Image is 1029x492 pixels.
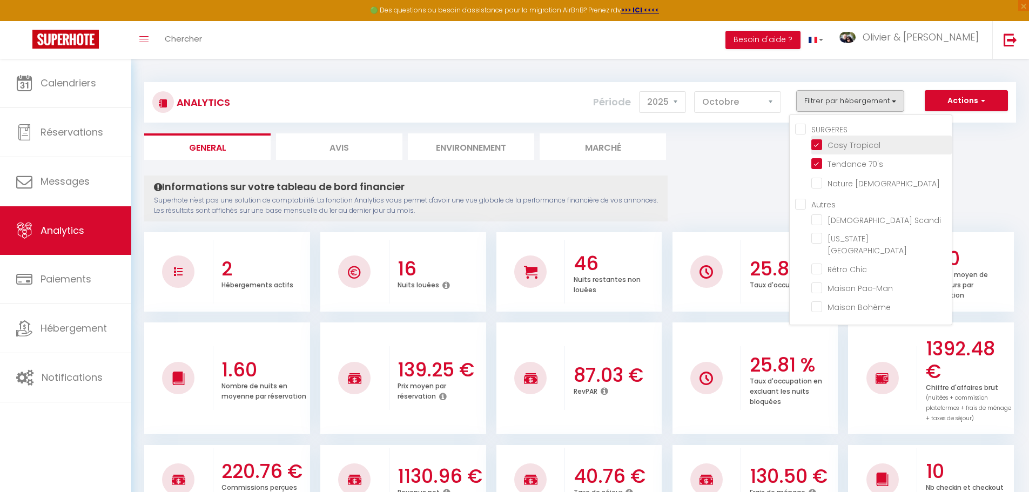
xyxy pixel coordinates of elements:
[750,465,836,488] h3: 130.50 €
[926,460,1012,483] h3: 10
[221,460,307,483] h3: 220.76 €
[621,5,659,15] a: >>> ICI <<<<
[41,125,103,139] span: Réservations
[41,76,96,90] span: Calendriers
[276,133,402,160] li: Avis
[42,370,103,384] span: Notifications
[165,33,202,44] span: Chercher
[1004,33,1017,46] img: logout
[925,90,1008,112] button: Actions
[750,354,836,376] h3: 25.81 %
[398,278,439,289] p: Nuits louées
[398,359,483,381] h3: 139.25 €
[926,268,988,300] p: Nombre moyen de voyageurs par réservation
[593,90,631,114] label: Période
[574,385,597,396] p: RevPAR
[41,321,107,335] span: Hébergement
[32,30,99,49] img: Super Booking
[876,372,889,385] img: NO IMAGE
[221,379,306,401] p: Nombre de nuits en moyenne par réservation
[41,174,90,188] span: Messages
[828,178,940,189] span: Nature [DEMOGRAPHIC_DATA]
[144,133,271,160] li: General
[221,278,293,289] p: Hébergements actifs
[408,133,534,160] li: Environnement
[221,258,307,280] h3: 2
[157,21,210,59] a: Chercher
[700,372,713,385] img: NO IMAGE
[863,30,979,44] span: Olivier & [PERSON_NAME]
[828,233,907,256] span: [US_STATE][GEOGRAPHIC_DATA]
[796,90,904,112] button: Filtrer par hébergement
[750,374,822,406] p: Taux d'occupation en excluant les nuits bloquées
[574,252,660,275] h3: 46
[174,90,230,114] h3: Analytics
[831,21,992,59] a: ... Olivier & [PERSON_NAME]
[839,32,856,43] img: ...
[574,364,660,387] h3: 87.03 €
[574,273,641,294] p: Nuits restantes non louées
[174,267,183,276] img: NO IMAGE
[154,181,658,193] h4: Informations sur votre tableau de bord financier
[926,381,1011,423] p: Chiffre d'affaires brut
[926,394,1011,422] span: (nuitées + commission plateformes + frais de ménage + taxes de séjour)
[926,338,1012,383] h3: 1392.48 €
[540,133,666,160] li: Marché
[926,247,1012,270] h3: 2.10
[221,359,307,381] h3: 1.60
[574,465,660,488] h3: 40.76 €
[41,272,91,286] span: Paiements
[725,31,801,49] button: Besoin d'aide ?
[828,215,941,226] span: [DEMOGRAPHIC_DATA] Scandi
[750,258,836,280] h3: 25.81 %
[750,278,812,289] p: Taux d'occupation
[926,481,1004,492] p: Nb checkin et checkout
[154,196,658,216] p: Superhote n'est pas une solution de comptabilité. La fonction Analytics vous permet d'avoir une v...
[41,224,84,237] span: Analytics
[398,379,446,401] p: Prix moyen par réservation
[398,465,483,488] h3: 1130.96 €
[398,258,483,280] h3: 16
